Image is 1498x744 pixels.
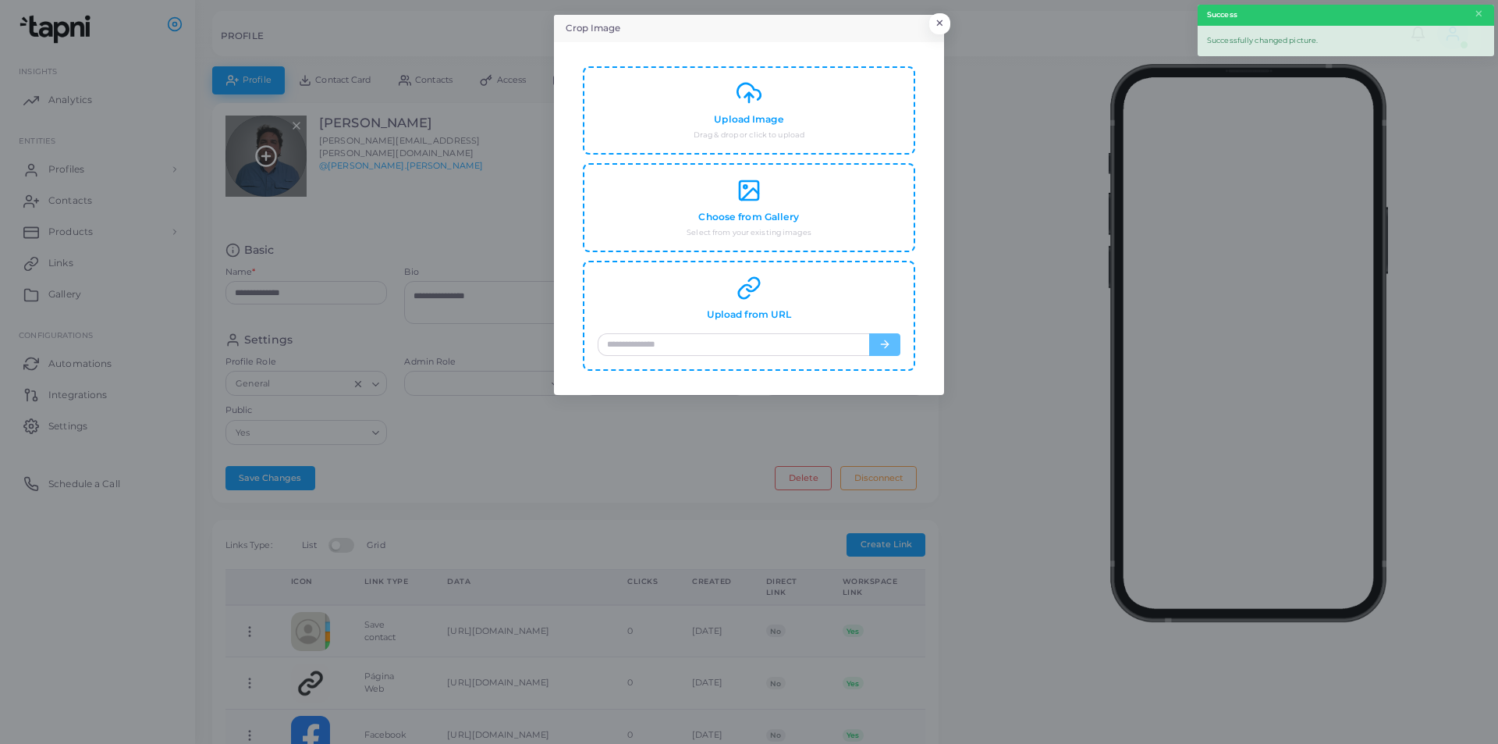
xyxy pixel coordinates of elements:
[714,114,783,126] h4: Upload Image
[698,212,799,223] h4: Choose from Gallery
[707,309,792,321] h4: Upload from URL
[694,130,804,141] small: Drag & drop or click to upload
[1474,5,1484,23] button: Close
[687,227,811,238] small: Select from your existing images
[566,22,620,35] h5: Crop Image
[929,13,950,34] button: Close
[1207,9,1237,20] strong: Success
[1198,26,1494,56] div: Successfully changed picture.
